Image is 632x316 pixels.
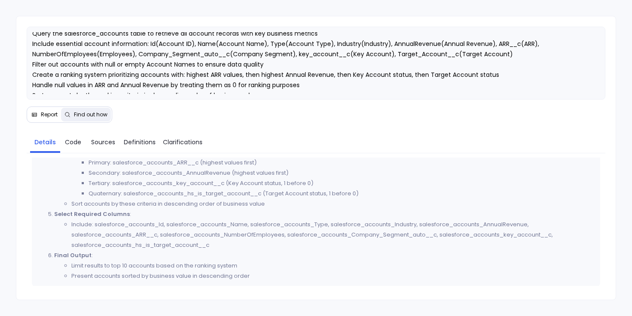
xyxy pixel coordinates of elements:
[124,137,156,147] span: Definitions
[91,137,115,147] span: Sources
[71,219,595,250] li: Include: salesforce_accounts_Id, salesforce_accounts_Name, salesforce_accounts_Type, salesforce_a...
[54,210,130,218] strong: Select Required Columns
[61,108,111,122] button: Find out how
[71,199,595,209] li: Sort accounts by these criteria in descending order of business value
[54,251,92,259] strong: Final Output
[28,108,61,122] button: Report
[71,271,595,281] li: Present accounts sorted by business value in descending order
[163,137,202,147] span: Clarifications
[74,111,107,118] span: Find out how
[71,147,595,199] li: Create a multi-level ranking system with the following priority order:
[34,137,56,147] span: Details
[54,209,595,250] li: :
[54,137,595,209] li: :
[89,158,595,168] li: Primary: salesforce_accounts_ARR__c (highest values first)
[89,168,595,178] li: Secondary: salesforce_accounts_AnnualRevenue (highest values first)
[71,261,595,271] li: Limit results to top 10 accounts based on the ranking system
[54,250,595,281] li: :
[41,111,58,118] span: Report
[89,178,595,188] li: Tertiary: salesforce_accounts_key_account__c (Key Account status, 1 before 0)
[89,188,595,199] li: Quaternary: salesforce_accounts_hs_is_target_account__c (Target Account status, 1 before 0)
[65,137,81,147] span: Code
